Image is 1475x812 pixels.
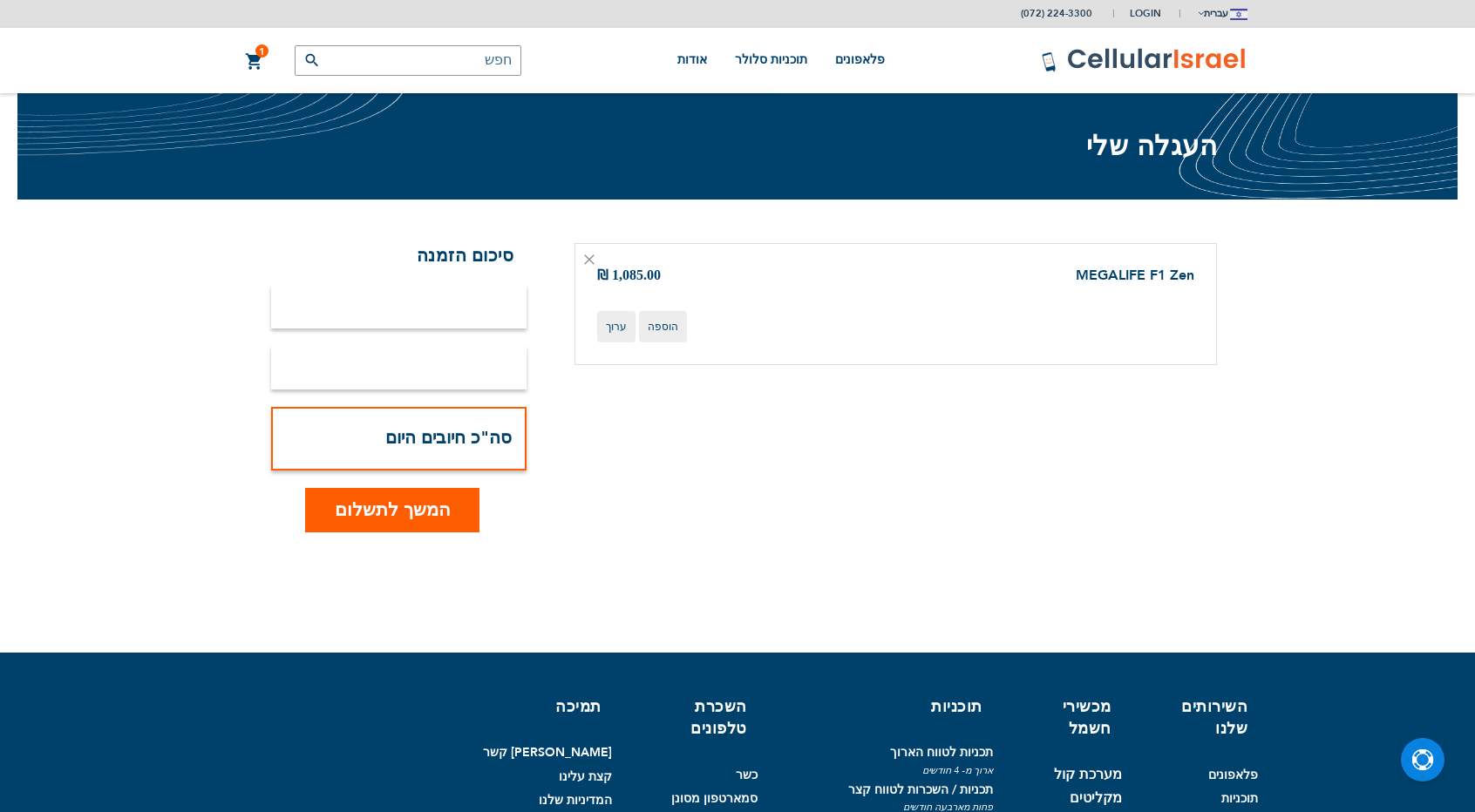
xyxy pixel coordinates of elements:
[259,44,265,58] span: 1
[245,51,264,72] a: 1
[335,497,451,523] span: המשך לתשלום
[539,792,612,809] a: המדיניות שלנו
[305,488,479,532] button: המשך לתשלום
[648,321,678,333] span: הוספה
[735,28,807,93] a: תוכניות סלולר
[782,696,982,719] h6: תוכניות
[1196,1,1247,26] button: עברית
[1130,7,1161,20] span: Login
[736,767,758,783] a: כשר
[1076,266,1194,285] a: MEGALIFE F1 Zen
[677,53,707,66] span: אודות
[835,28,885,93] a: פלאפונים
[1041,47,1247,73] img: לוגו סלולר ישראל
[483,744,612,761] a: [PERSON_NAME] קשר
[295,45,521,76] input: חפש
[890,744,993,761] a: תכניות לטווח הארוך
[1017,696,1111,741] h6: מכשירי חשמל
[677,28,707,93] a: אודות
[1221,790,1258,807] a: תוכניות
[597,311,636,342] a: ערוך
[1054,767,1122,783] a: מערכת קול
[1086,128,1218,165] span: העגלה שלי
[271,243,527,268] h2: סיכום הזמנה
[489,696,602,719] h6: תמיכה
[1230,9,1247,20] img: Jerusalem
[835,53,885,66] span: פלאפונים
[1208,767,1258,783] a: פלאפונים
[735,53,807,66] span: תוכניות סלולר
[1021,7,1092,20] a: (072) 224-3300
[1146,696,1247,741] h6: השירותים שלנו
[671,790,758,807] a: סמארטפון מסונן
[597,267,661,282] span: ‏1,085.00 ₪
[606,321,627,333] span: ערוך
[385,426,512,450] strong: סה"כ חיובים היום
[771,764,993,777] span: ארוך מ- 4 חודשים
[559,768,612,785] a: קצת עלינו
[639,311,687,342] a: הוספה
[848,782,993,798] a: תכניות / השכרות לטווח קצר
[636,696,747,741] h6: השכרת טלפונים
[1070,790,1122,807] a: מקליטים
